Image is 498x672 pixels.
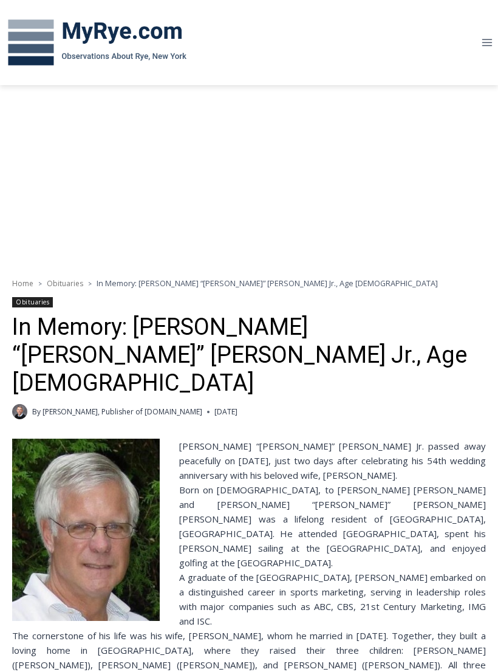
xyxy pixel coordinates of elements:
h1: In Memory: [PERSON_NAME] “[PERSON_NAME]” [PERSON_NAME] Jr., Age [DEMOGRAPHIC_DATA] [12,314,486,397]
nav: Breadcrumbs [12,277,486,289]
span: By [32,406,41,417]
img: Obituary - Richard Dick Pinkham Jr. [12,439,160,621]
span: In Memory: [PERSON_NAME] “[PERSON_NAME]” [PERSON_NAME] Jr., Age [DEMOGRAPHIC_DATA] [97,278,438,289]
span: > [38,279,42,288]
a: [PERSON_NAME], Publisher of [DOMAIN_NAME] [43,406,202,417]
button: Open menu [476,33,498,52]
a: Obituaries [12,297,53,307]
a: Home [12,278,33,289]
div: Born on [DEMOGRAPHIC_DATA], to [PERSON_NAME] [PERSON_NAME] and [PERSON_NAME] “[PERSON_NAME]” [PER... [12,482,486,570]
time: [DATE] [214,406,237,417]
div: A graduate of the [GEOGRAPHIC_DATA], [PERSON_NAME] embarked on a distinguished career in sports m... [12,570,486,628]
a: Author image [12,404,27,419]
span: > [88,279,92,288]
a: Obituaries [47,278,83,289]
div: [PERSON_NAME] “[PERSON_NAME]” [PERSON_NAME] Jr. passed away peacefully on [DATE], just two days a... [12,439,486,482]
